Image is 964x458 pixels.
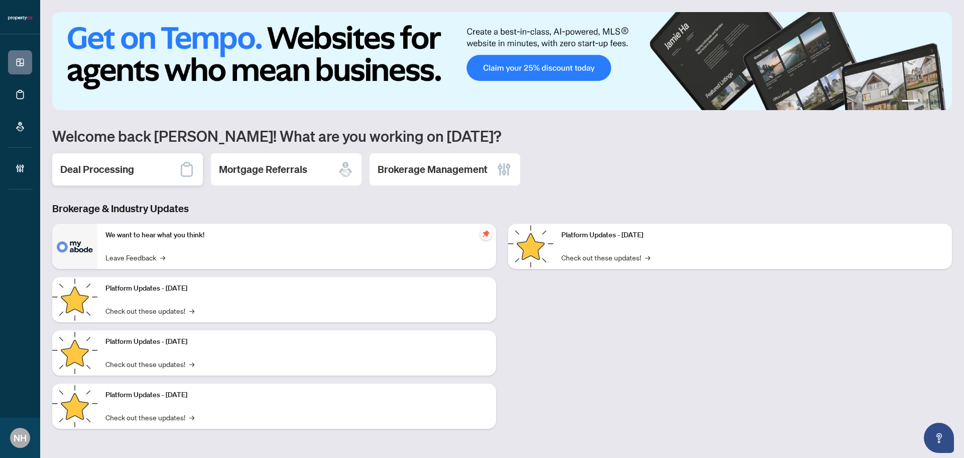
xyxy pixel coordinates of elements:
[105,252,165,263] a: Leave Feedback→
[105,358,194,370] a: Check out these updates!→
[52,202,952,216] h3: Brokerage & Industry Updates
[105,390,488,401] p: Platform Updates - [DATE]
[105,336,488,347] p: Platform Updates - [DATE]
[189,412,194,423] span: →
[561,230,944,241] p: Platform Updates - [DATE]
[105,230,488,241] p: We want to hear what you think!
[645,252,650,263] span: →
[189,305,194,316] span: →
[60,162,134,176] h2: Deal Processing
[105,305,194,316] a: Check out these updates!→
[52,224,97,269] img: We want to hear what you think!
[902,100,918,104] button: 1
[52,384,97,429] img: Platform Updates - July 8, 2025
[52,330,97,376] img: Platform Updates - July 21, 2025
[480,228,492,240] span: pushpin
[105,283,488,294] p: Platform Updates - [DATE]
[160,252,165,263] span: →
[52,126,952,145] h1: Welcome back [PERSON_NAME]! What are you working on [DATE]?
[105,412,194,423] a: Check out these updates!→
[938,100,942,104] button: 4
[930,100,934,104] button: 3
[508,224,553,269] img: Platform Updates - June 23, 2025
[189,358,194,370] span: →
[14,431,27,445] span: NH
[378,162,488,176] h2: Brokerage Management
[219,162,307,176] h2: Mortgage Referrals
[922,100,926,104] button: 2
[52,277,97,322] img: Platform Updates - September 16, 2025
[924,423,954,453] button: Open asap
[8,15,32,21] img: logo
[561,252,650,263] a: Check out these updates!→
[52,12,952,110] img: Slide 0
